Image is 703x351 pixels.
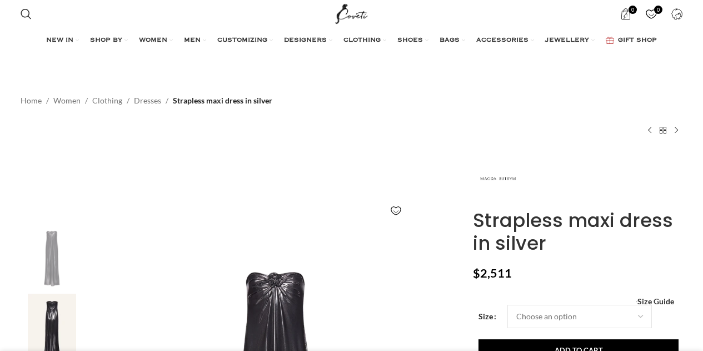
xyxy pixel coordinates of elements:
[473,266,480,280] span: $
[21,95,42,107] a: Home
[397,29,428,52] a: SHOES
[654,6,662,14] span: 0
[46,36,73,45] span: NEW IN
[90,29,128,52] a: SHOP BY
[184,29,206,52] a: MEN
[134,95,161,107] a: Dresses
[478,310,496,323] label: Size
[139,36,167,45] span: WOMEN
[343,36,381,45] span: CLOTHING
[643,123,656,137] a: Previous product
[473,209,682,255] h1: Strapless maxi dress in silver
[284,36,327,45] span: DESIGNERS
[618,36,657,45] span: GIFT SHOP
[640,3,663,25] div: My Wishlist
[46,29,79,52] a: NEW IN
[139,29,173,52] a: WOMEN
[173,95,272,107] span: Strapless maxi dress in silver
[606,37,614,44] img: GiftBag
[21,95,272,107] nav: Breadcrumb
[15,29,689,52] div: Main navigation
[15,3,37,25] a: Search
[473,266,512,280] bdi: 2,511
[184,36,201,45] span: MEN
[217,29,273,52] a: CUSTOMIZING
[606,29,657,52] a: GIFT SHOP
[615,3,637,25] a: 0
[343,29,386,52] a: CLOTHING
[440,29,465,52] a: BAGS
[545,36,589,45] span: JEWELLERY
[545,29,595,52] a: JEWELLERY
[473,154,523,204] img: Magda Butrym
[333,8,370,18] a: Site logo
[440,36,460,45] span: BAGS
[476,36,529,45] span: ACCESSORIES
[217,36,267,45] span: CUSTOMIZING
[670,123,683,137] a: Next product
[18,223,86,288] img: Magda Butrym Strapless maxi dress in silver scaled29417 nobg
[397,36,423,45] span: SHOES
[92,95,122,107] a: Clothing
[640,3,663,25] a: 0
[90,36,122,45] span: SHOP BY
[629,6,637,14] span: 0
[476,29,534,52] a: ACCESSORIES
[284,29,332,52] a: DESIGNERS
[53,95,81,107] a: Women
